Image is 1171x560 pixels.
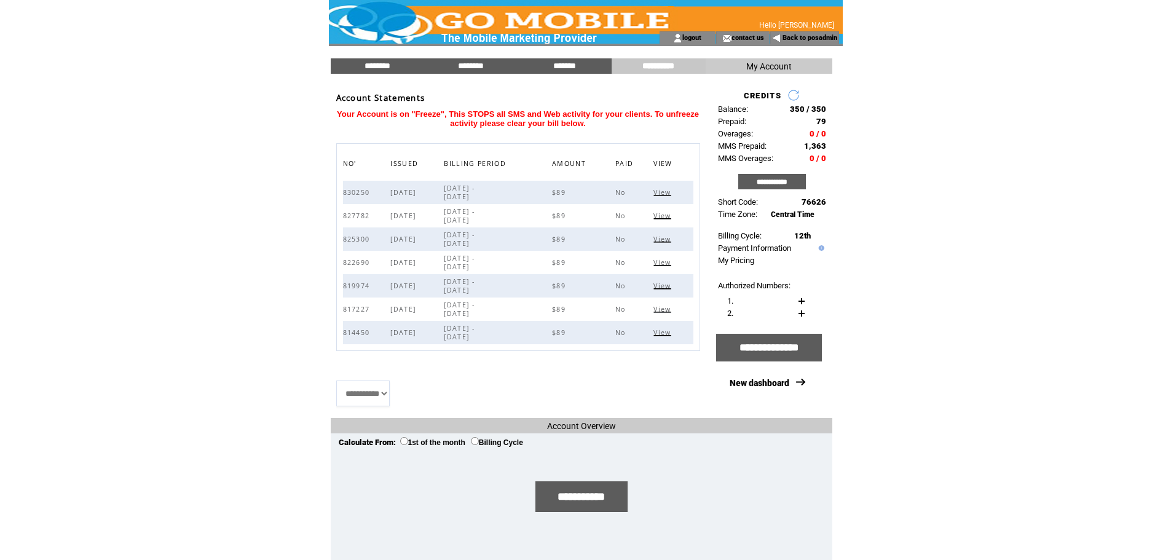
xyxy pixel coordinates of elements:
span: Your Account is on "Freeze", This STOPS all SMS and Web activity for your clients. To unfreeze ac... [337,109,699,128]
span: Billing Cycle: [718,231,762,240]
span: [DATE] [390,188,419,197]
span: 819974 [343,282,373,290]
span: No [615,211,629,220]
span: [DATE] [390,235,419,243]
a: My Pricing [718,256,754,265]
span: No [615,282,629,290]
span: [DATE] - [DATE] [444,301,475,318]
span: 12th [794,231,811,240]
span: Overages: [718,129,753,138]
span: VIEW [653,156,675,174]
img: contact_us_icon.gif [722,33,731,43]
span: 350 / 350 [790,105,826,114]
span: 76626 [802,197,826,207]
span: [DATE] [390,211,419,220]
span: No [615,328,629,337]
span: [DATE] - [DATE] [444,254,475,271]
span: NO' [343,156,360,174]
span: 0 / 0 [810,129,826,138]
span: [DATE] [390,258,419,267]
span: 830250 [343,188,373,197]
span: Click to view this bill [653,258,674,267]
span: [DATE] - [DATE] [444,277,475,294]
span: MMS Prepaid: [718,141,767,151]
span: Click to view this bill [653,282,674,290]
span: [DATE] [390,305,419,314]
a: View [653,188,674,195]
span: 0 / 0 [810,154,826,163]
span: 822690 [343,258,373,267]
span: 1. [727,296,733,306]
span: Central Time [771,210,814,219]
span: 817227 [343,305,373,314]
a: BILLING PERIOD [444,159,509,167]
a: contact us [731,33,764,41]
label: Billing Cycle [471,438,523,447]
a: View [653,305,674,312]
span: Account Overview [547,421,616,431]
span: $89 [552,211,569,220]
span: 825300 [343,235,373,243]
span: Hello [PERSON_NAME] [759,21,834,30]
span: 814450 [343,328,373,337]
a: View [653,211,674,219]
span: Click to view this bill [653,305,674,314]
span: 827782 [343,211,373,220]
span: Balance: [718,105,748,114]
span: CREDITS [744,91,781,100]
span: No [615,235,629,243]
span: 2. [727,309,733,318]
input: 1st of the month [400,437,408,445]
span: Time Zone: [718,210,757,219]
span: [DATE] - [DATE] [444,231,475,248]
span: Click to view this bill [653,211,674,220]
a: View [653,328,674,336]
img: backArrow.gif [772,33,781,43]
label: 1st of the month [400,438,465,447]
a: PAID [615,159,636,167]
span: $89 [552,328,569,337]
span: PAID [615,156,636,174]
span: BILLING PERIOD [444,156,509,174]
a: New dashboard [730,378,789,388]
span: Short Code: [718,197,758,207]
img: help.gif [816,245,824,251]
a: View [653,258,674,266]
span: 1,363 [804,141,826,151]
span: $89 [552,188,569,197]
a: logout [682,33,701,41]
span: $89 [552,282,569,290]
a: Payment Information [718,243,791,253]
a: View [653,282,674,289]
a: Back to posadmin [783,34,837,42]
span: Calculate From: [339,438,396,447]
a: AMOUNT [552,159,589,167]
input: Billing Cycle [471,437,479,445]
span: $89 [552,258,569,267]
a: ISSUED [390,159,421,167]
span: Click to view this bill [653,235,674,243]
span: [DATE] - [DATE] [444,207,475,224]
span: MMS Overages: [718,154,773,163]
span: AMOUNT [552,156,589,174]
span: No [615,258,629,267]
span: No [615,188,629,197]
span: Account Statements [336,92,425,103]
span: $89 [552,305,569,314]
span: [DATE] [390,328,419,337]
span: ISSUED [390,156,421,174]
span: [DATE] - [DATE] [444,184,475,201]
a: NO' [343,159,360,167]
span: $89 [552,235,569,243]
span: [DATE] - [DATE] [444,324,475,341]
span: Click to view this bill [653,328,674,337]
span: No [615,305,629,314]
span: Click to view this bill [653,188,674,197]
span: Authorized Numbers: [718,281,791,290]
span: 79 [816,117,826,126]
span: My Account [746,61,792,71]
span: [DATE] [390,282,419,290]
a: View [653,235,674,242]
img: account_icon.gif [673,33,682,43]
span: Prepaid: [718,117,746,126]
